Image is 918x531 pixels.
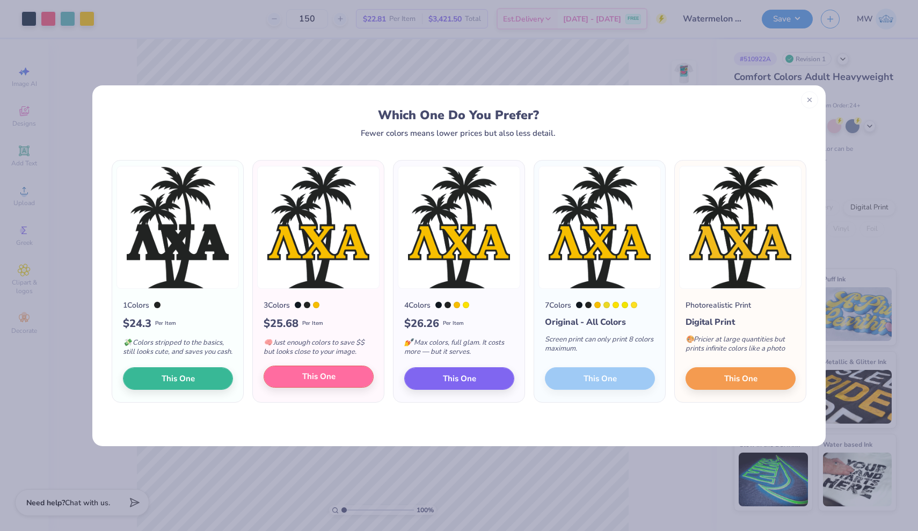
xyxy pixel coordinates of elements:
img: 1 color option [116,166,239,289]
div: 3 Colors [264,300,290,311]
div: Max colors, full glam. It costs more — but it serves. [404,332,514,367]
div: 102 C [613,302,619,308]
div: Colors stripped to the basics, still looks cute, and saves you cash. [123,332,233,367]
span: 🧠 [264,338,272,347]
div: 419 C [304,302,310,308]
button: This One [264,366,374,388]
div: 7408 C [313,302,319,308]
span: This One [162,372,195,384]
img: 4 color option [398,166,520,289]
div: 102 C [463,302,469,308]
img: 3 color option [257,166,380,289]
div: 1 Colors [123,300,149,311]
span: Per Item [443,319,464,328]
div: Original - All Colors [545,316,655,329]
button: This One [404,367,514,390]
div: Black 6 C [576,302,582,308]
div: 107 C [631,302,637,308]
div: 604 C [603,302,610,308]
span: 🎨 [686,334,694,344]
div: 7408 C [594,302,601,308]
span: Per Item [302,319,323,328]
span: $ 25.68 [264,316,298,332]
div: 419 C [585,302,592,308]
span: 💅 [404,338,413,347]
img: 7 color option [538,166,661,289]
div: Screen print can only print 8 colors maximum. [545,329,655,364]
span: Per Item [155,319,176,328]
div: Photorealistic Print [686,300,751,311]
span: $ 24.3 [123,316,151,332]
div: Pricier at large quantities but prints infinite colors like a photo [686,329,796,364]
button: This One [686,367,796,390]
div: Digital Print [686,316,796,329]
div: Fewer colors means lower prices but also less detail. [361,129,556,137]
div: Just enough colors to save $$ but looks close to your image. [264,332,374,367]
button: This One [123,367,233,390]
div: 4 Colors [404,300,431,311]
div: 419 C [445,302,451,308]
div: 3945 C [622,302,628,308]
span: This One [443,372,476,384]
div: Black 6 C [435,302,442,308]
div: Which One Do You Prefer? [122,108,796,122]
div: 7 Colors [545,300,571,311]
span: $ 26.26 [404,316,439,332]
div: 7408 C [454,302,460,308]
span: 💸 [123,338,132,347]
span: This One [302,370,336,383]
img: Photorealistic preview [679,166,802,289]
div: Black 6 C [295,302,301,308]
div: 419 C [154,302,161,308]
span: This One [724,372,757,384]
